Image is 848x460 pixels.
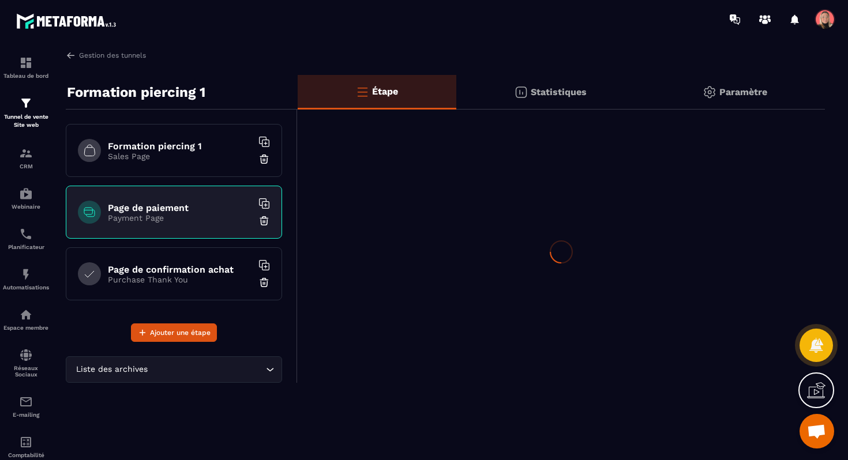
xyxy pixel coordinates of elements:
h6: Page de paiement [108,202,252,213]
p: Paramètre [719,86,767,97]
img: trash [258,277,270,288]
a: automationsautomationsWebinaire [3,178,49,218]
a: automationsautomationsAutomatisations [3,259,49,299]
div: Ouvrir le chat [800,414,834,448]
img: automations [19,308,33,322]
a: schedulerschedulerPlanificateur [3,218,49,259]
p: Comptabilité [3,452,49,458]
p: Planificateur [3,244,49,250]
a: formationformationTableau de bord [3,47,49,88]
p: Tableau de bord [3,73,49,79]
img: arrow [66,50,76,61]
img: automations [19,187,33,201]
img: formation [19,56,33,70]
img: trash [258,215,270,227]
p: Webinaire [3,203,49,210]
span: Liste des archives [73,363,150,376]
img: stats.20deebd0.svg [514,85,528,99]
p: Tunnel de vente Site web [3,113,49,129]
a: Gestion des tunnels [66,50,146,61]
p: Espace membre [3,325,49,331]
button: Ajouter une étape [131,323,217,342]
img: social-network [19,348,33,362]
img: automations [19,267,33,281]
p: CRM [3,163,49,169]
p: Payment Page [108,213,252,223]
p: E-mailing [3,412,49,418]
a: automationsautomationsEspace membre [3,299,49,340]
img: email [19,395,33,409]
img: accountant [19,435,33,449]
a: social-networksocial-networkRéseaux Sociaux [3,340,49,386]
h6: Page de confirmation achat [108,264,252,275]
p: Étape [372,86,398,97]
p: Formation piercing 1 [67,81,205,104]
img: logo [16,10,120,32]
p: Sales Page [108,152,252,161]
h6: Formation piercing 1 [108,141,252,152]
p: Réseaux Sociaux [3,365,49,378]
img: trash [258,153,270,165]
div: Search for option [66,356,282,383]
img: bars-o.4a397970.svg [355,85,369,99]
input: Search for option [150,363,263,376]
img: scheduler [19,227,33,241]
img: formation [19,96,33,110]
p: Purchase Thank You [108,275,252,284]
img: setting-gr.5f69749f.svg [703,85,716,99]
span: Ajouter une étape [150,327,211,338]
a: formationformationCRM [3,138,49,178]
p: Statistiques [531,86,587,97]
img: formation [19,146,33,160]
a: emailemailE-mailing [3,386,49,427]
a: formationformationTunnel de vente Site web [3,88,49,138]
p: Automatisations [3,284,49,291]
